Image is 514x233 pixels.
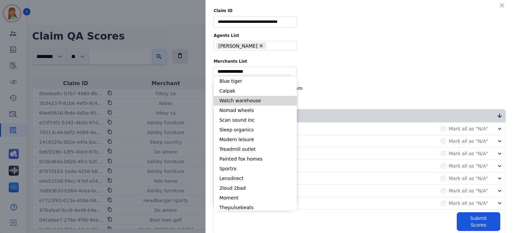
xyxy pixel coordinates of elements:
[214,174,297,183] li: Lensdirect
[449,200,488,207] label: Mark all as "N/A"
[216,43,266,49] li: [PERSON_NAME]
[214,144,297,154] li: Treadmill outlet
[213,94,506,101] div: Evaluator:
[214,164,297,174] li: Sportrx
[449,187,488,194] label: Mark all as "N/A"
[214,86,297,96] li: Calpak
[449,163,488,169] label: Mark all as "N/A"
[449,175,488,182] label: Mark all as "N/A"
[214,135,297,144] li: Modern leisure
[213,8,506,13] label: Claim ID
[214,203,297,213] li: Thepulsebeats
[449,125,488,132] label: Mark all as "N/A"
[214,76,297,86] li: Blue tiger
[215,68,295,75] ul: selected options
[214,193,297,203] li: Moment
[214,125,297,135] li: Sleep organics
[214,115,297,125] li: Scan sound inc
[213,59,506,64] label: Merchants List
[214,106,297,115] li: Nomad wheels
[457,212,500,231] button: Submit Scores
[214,96,297,106] li: Watch warehouse
[214,183,297,193] li: 2loud 2bad
[214,154,297,164] li: Painted fox homes
[259,43,264,48] button: Remove Veronica Smith
[449,150,488,157] label: Mark all as "N/A"
[449,138,488,144] label: Mark all as "N/A"
[215,42,293,50] ul: selected options
[213,85,506,92] div: Evaluation Date:
[213,33,506,38] label: Agents List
